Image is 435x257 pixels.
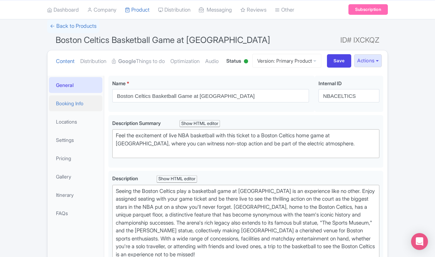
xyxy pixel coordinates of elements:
[205,50,219,73] a: Audio
[112,80,126,86] span: Name
[242,56,250,67] div: Active
[112,175,139,181] span: Description
[252,54,321,68] a: Version: Primary Product
[226,57,241,64] span: Status
[327,54,352,68] input: Save
[80,50,106,73] a: Distribution
[49,150,102,166] a: Pricing
[411,233,428,250] div: Open Intercom Messenger
[179,120,220,127] div: Show HTML editor
[118,57,136,65] strong: Google
[340,33,379,47] span: ID# IXCKQZ
[354,54,382,67] button: Actions
[116,132,376,156] div: Feel the excitement of live NBA basketball with this ticket to a Boston Celtics home game at [GEO...
[56,35,270,45] span: Boston Celtics Basketball Game at [GEOGRAPHIC_DATA]
[49,132,102,148] a: Settings
[319,80,342,86] span: Internal ID
[47,19,99,33] a: ← Back to Products
[112,50,165,73] a: GoogleThings to do
[170,50,200,73] a: Optimization
[49,205,102,221] a: FAQs
[49,187,102,203] a: Itinerary
[49,114,102,130] a: Locations
[56,50,75,73] a: Content
[49,169,102,184] a: Gallery
[112,120,162,126] span: Description Summary
[157,175,197,183] div: Show HTML editor
[49,77,102,93] a: General
[348,4,388,15] a: Subscription
[49,95,102,111] a: Booking Info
